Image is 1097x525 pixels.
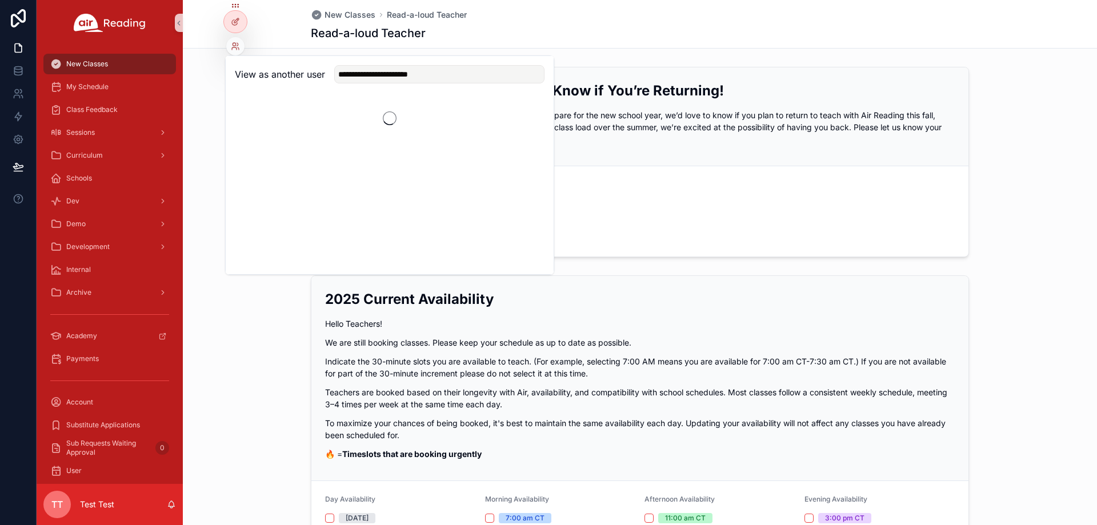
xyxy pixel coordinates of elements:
[325,109,955,145] p: We hope you had a restful and refreshing summer! As we prepare for the new school year, we’d love...
[43,348,176,369] a: Payments
[66,197,79,206] span: Dev
[235,67,325,81] h2: View as another user
[43,282,176,303] a: Archive
[43,99,176,120] a: Class Feedback
[311,25,426,41] h1: Read-a-loud Teacher
[43,54,176,74] a: New Classes
[43,168,176,189] a: Schools
[66,265,91,274] span: Internal
[51,498,63,511] span: TT
[485,495,549,503] span: Morning Availability
[325,495,375,503] span: Day Availability
[66,288,91,297] span: Archive
[66,174,92,183] span: Schools
[66,242,110,251] span: Development
[66,59,108,69] span: New Classes
[346,513,369,523] div: [DATE]
[325,318,955,330] p: Hello Teachers!
[804,495,867,503] span: Evening Availability
[43,191,176,211] a: Dev
[311,9,375,21] a: New Classes
[665,513,706,523] div: 11:00 am CT
[43,77,176,97] a: My Schedule
[325,448,955,460] p: 🔥 =
[66,151,103,160] span: Curriculum
[43,214,176,234] a: Demo
[66,439,151,457] span: Sub Requests Waiting Approval
[325,355,955,379] p: Indicate the 30-minute slots you are available to teach. (For example, selecting 7:00 AM means yo...
[43,259,176,280] a: Internal
[43,392,176,412] a: Account
[43,145,176,166] a: Curriculum
[387,9,467,21] a: Read-a-loud Teacher
[66,420,140,430] span: Substitute Applications
[66,466,82,475] span: User
[43,237,176,257] a: Development
[66,82,109,91] span: My Schedule
[43,122,176,143] a: Sessions
[325,336,955,348] p: We are still booking classes. Please keep your schedule as up to date as possible.
[37,46,183,484] div: scrollable content
[43,326,176,346] a: Academy
[43,460,176,481] a: User
[66,398,93,407] span: Account
[155,441,169,455] div: 0
[325,290,955,308] h2: 2025 Current Availability
[43,438,176,458] a: Sub Requests Waiting Approval0
[325,9,375,21] span: New Classes
[66,128,95,137] span: Sessions
[66,219,86,229] span: Demo
[74,14,146,32] img: App logo
[66,105,118,114] span: Class Feedback
[66,354,99,363] span: Payments
[342,449,482,459] strong: Timeslots that are booking urgently
[325,417,955,441] p: To maximize your chances of being booked, it's best to maintain the same availability each day. U...
[644,495,715,503] span: Afternoon Availability
[325,81,955,100] h2: Fall 2025 Teaching Plans – Let Us Know if You’re Returning!
[506,513,545,523] div: 7:00 am CT
[43,415,176,435] a: Substitute Applications
[80,499,114,510] p: Test Test
[825,513,864,523] div: 3:00 pm CT
[66,331,97,340] span: Academy
[325,386,955,410] p: Teachers are booked based on their longevity with Air, availability, and compatibility with schoo...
